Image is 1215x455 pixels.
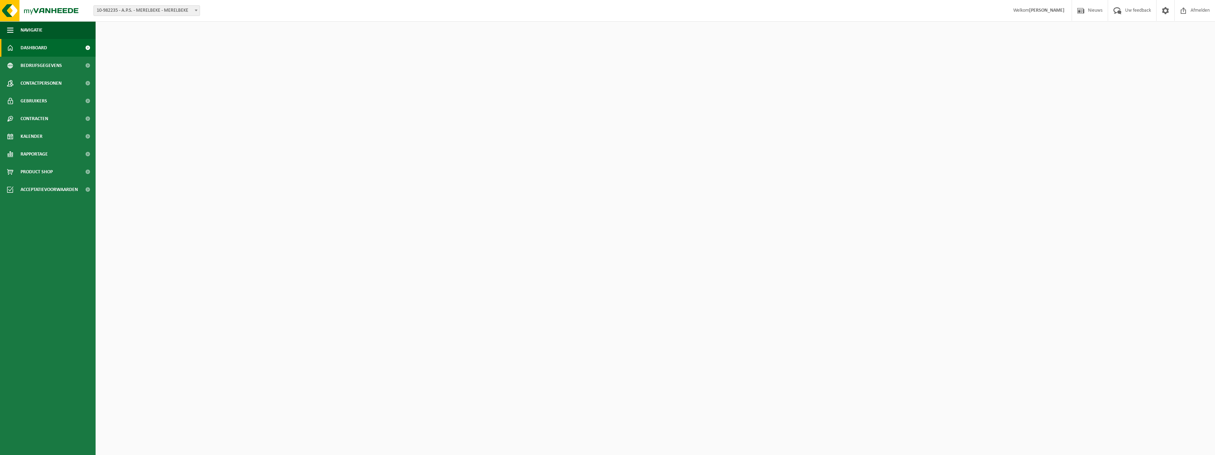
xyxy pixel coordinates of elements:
span: Contactpersonen [21,74,62,92]
span: 10-982235 - A.P.S. - MERELBEKE - MERELBEKE [94,6,200,16]
span: Dashboard [21,39,47,57]
span: Navigatie [21,21,42,39]
span: Product Shop [21,163,53,181]
strong: [PERSON_NAME] [1029,8,1065,13]
span: Kalender [21,128,42,145]
span: Contracten [21,110,48,128]
span: Rapportage [21,145,48,163]
span: Gebruikers [21,92,47,110]
span: Acceptatievoorwaarden [21,181,78,198]
span: Bedrijfsgegevens [21,57,62,74]
span: 10-982235 - A.P.S. - MERELBEKE - MERELBEKE [93,5,200,16]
